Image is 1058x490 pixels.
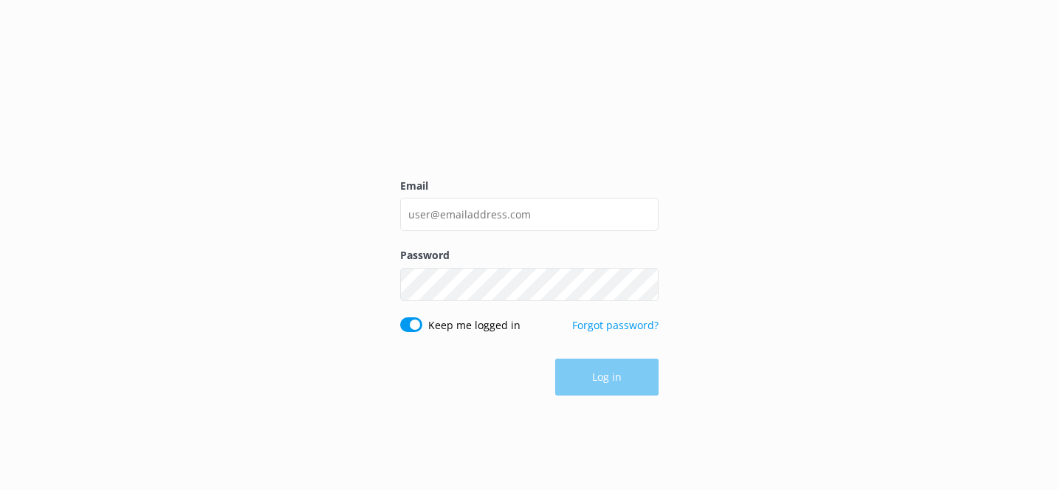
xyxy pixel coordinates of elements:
[400,247,659,263] label: Password
[572,318,659,332] a: Forgot password?
[400,198,659,231] input: user@emailaddress.com
[400,178,659,194] label: Email
[629,269,659,299] button: Show password
[428,317,521,334] label: Keep me logged in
